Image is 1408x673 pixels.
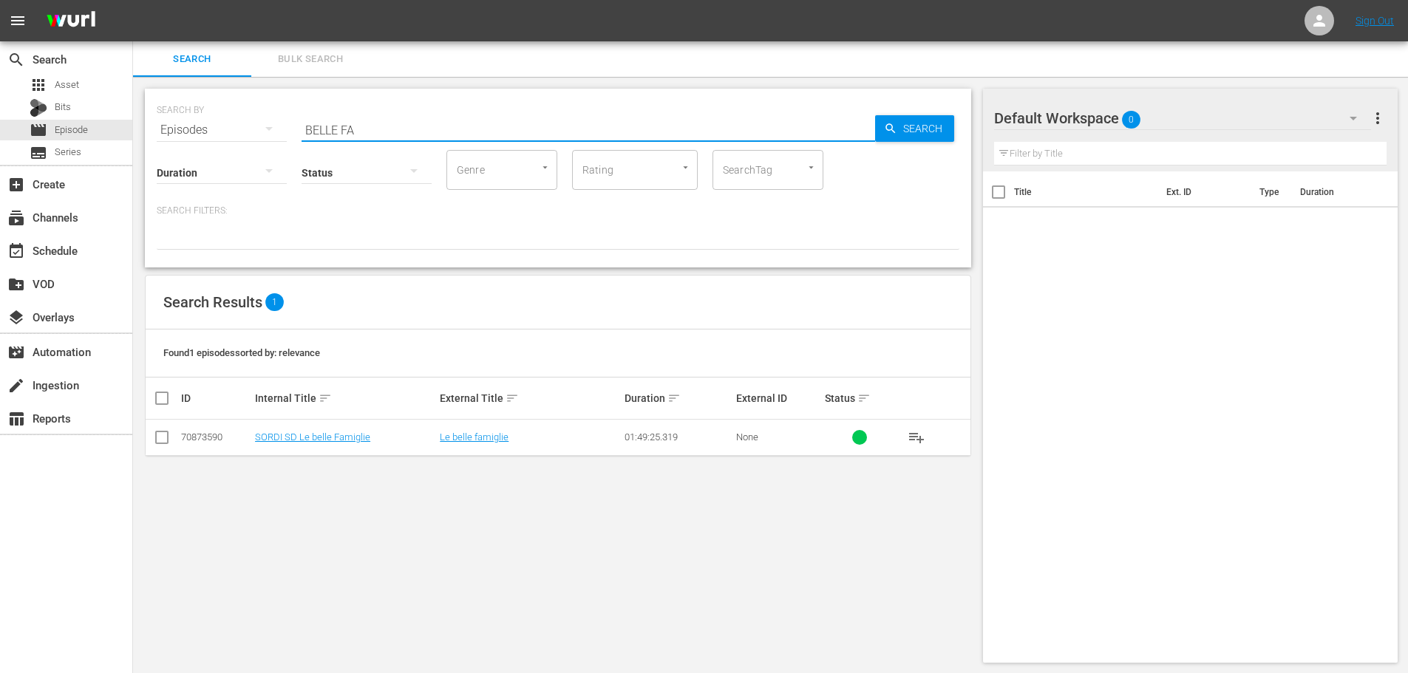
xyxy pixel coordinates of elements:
[181,392,251,404] div: ID
[181,431,251,443] div: 70873590
[35,4,106,38] img: ans4CAIJ8jUAAAAAAAAAAAAAAAAAAAAAAAAgQb4GAAAAAAAAAAAAAAAAAAAAAAAAJMjXAAAAAAAAAAAAAAAAAAAAAAAAgAT5G...
[1369,109,1387,127] span: more_vert
[7,176,25,194] span: Create
[55,78,79,92] span: Asset
[667,392,681,405] span: sort
[7,410,25,428] span: Reports
[908,428,925,446] span: playlist_add
[7,209,25,227] span: Channels
[255,431,370,443] a: SORDI SD Le belle Famiglie
[804,160,818,174] button: Open
[440,431,509,443] a: Le belle famiglie
[1291,171,1380,213] th: Duration
[1369,100,1387,136] button: more_vert
[899,420,934,455] button: playlist_add
[1014,171,1157,213] th: Title
[994,98,1371,139] div: Default Workspace
[142,51,242,68] span: Search
[625,389,731,407] div: Duration
[7,242,25,260] span: Schedule
[30,121,47,139] span: movie
[163,293,262,311] span: Search Results
[538,160,552,174] button: Open
[736,431,820,443] div: None
[255,389,435,407] div: Internal Title
[7,309,25,327] span: Overlays
[1251,171,1291,213] th: Type
[319,392,332,405] span: sort
[55,123,88,137] span: Episode
[55,145,81,160] span: Series
[7,344,25,361] span: Automation
[7,51,25,69] span: Search
[897,115,954,142] span: Search
[30,144,47,162] span: Series
[7,377,25,394] span: Ingestion
[163,347,320,358] span: Found 1 episodes sorted by: relevance
[506,392,519,405] span: sort
[875,115,954,142] button: Search
[7,276,25,293] span: VOD
[260,51,361,68] span: Bulk Search
[157,109,287,151] div: Episodes
[440,389,620,407] div: External Title
[1122,104,1140,135] span: 0
[857,392,871,405] span: sort
[625,431,731,443] div: 01:49:25.319
[55,100,71,115] span: Bits
[1356,15,1394,27] a: Sign Out
[736,392,820,404] div: External ID
[825,389,894,407] div: Status
[30,76,47,94] span: Asset
[265,293,284,311] span: 1
[157,205,959,217] p: Search Filters:
[1157,171,1251,213] th: Ext. ID
[9,12,27,30] span: menu
[679,160,693,174] button: Open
